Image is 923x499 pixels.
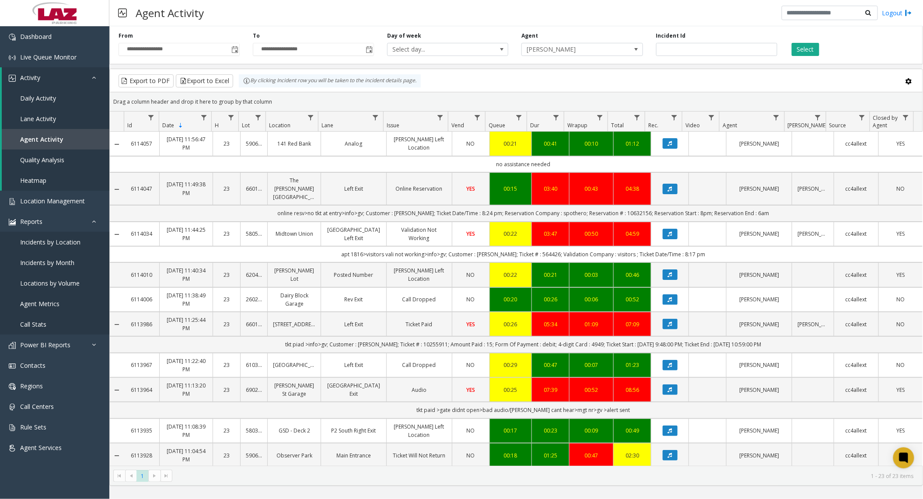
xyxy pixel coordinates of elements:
div: 00:03 [575,271,608,279]
td: apt 1816>visitors vali not working>info>gv; Customer : [PERSON_NAME]; Ticket # : 564426; Validati... [124,246,923,262]
a: Collapse Details [110,387,124,394]
a: 6114047 [129,185,154,193]
a: [DATE] 11:40:34 PM [165,266,207,283]
a: Ticket Will Not Return [392,451,447,460]
a: [PERSON_NAME] [732,185,787,193]
a: 00:47 [575,451,608,460]
a: YES [884,451,917,460]
button: Export to PDF [119,74,174,87]
a: 6113935 [129,426,154,435]
a: 00:41 [537,140,564,148]
td: no assistance needed [124,156,923,172]
div: 00:43 [575,185,608,193]
a: 23 [218,361,235,369]
a: P2 South Right Exit [326,426,381,435]
a: 00:25 [495,386,526,394]
a: 590619 [246,140,262,148]
div: 03:40 [537,185,564,193]
img: 'icon' [9,34,16,41]
a: 00:52 [619,295,646,304]
a: Posted Number [326,271,381,279]
a: [PERSON_NAME] [732,230,787,238]
a: H Filter Menu [225,112,237,123]
label: Day of week [387,32,421,40]
div: 01:23 [619,361,646,369]
img: infoIcon.svg [243,77,250,84]
a: 23 [218,451,235,460]
a: Source Filter Menu [856,112,868,123]
a: Call Dropped [392,361,447,369]
span: Activity [20,73,40,82]
span: YES [896,230,905,237]
span: Page 1 [136,470,148,482]
a: Dairy Block Garage [273,291,315,308]
a: Daily Activity [2,88,109,108]
img: 'icon' [9,342,16,349]
a: [PERSON_NAME] [797,230,829,238]
a: 6114034 [129,230,154,238]
div: 05:34 [537,320,564,328]
a: Left Exit [326,185,381,193]
button: Select [792,43,819,56]
a: [STREET_ADDRESS] [273,320,315,328]
span: Incidents by Month [20,258,74,267]
span: Rule Sets [20,423,46,431]
a: Call Dropped [392,295,447,304]
span: YES [896,140,905,147]
a: Collapse Details [110,321,124,328]
a: 00:15 [495,185,526,193]
a: [PERSON_NAME] [732,271,787,279]
a: 6114006 [129,295,154,304]
a: 07:09 [619,320,646,328]
a: The [PERSON_NAME][GEOGRAPHIC_DATA] [273,176,315,202]
span: Power BI Reports [20,341,70,349]
a: 260229 [246,295,262,304]
div: 00:26 [537,295,564,304]
div: Drag a column header and drop it here to group by that column [110,94,923,109]
span: Quality Analysis [20,156,64,164]
td: online resv>no tkt at entry>info>gv; Customer : [PERSON_NAME]; Ticket Date/Time : 8:24 pm; Reserv... [124,205,923,221]
div: 00:26 [495,320,526,328]
button: Export to Excel [176,74,233,87]
a: Rev Exit [326,295,381,304]
div: 00:18 [495,451,526,460]
a: cc4allext [839,140,873,148]
a: [DATE] 11:44:25 PM [165,226,207,242]
img: 'icon' [9,445,16,452]
label: From [119,32,133,40]
a: Dur Filter Menu [550,112,562,123]
a: Activity [2,67,109,88]
a: Issue Filter Menu [434,112,446,123]
a: 00:23 [537,426,564,435]
img: logout [905,8,912,17]
a: 23 [218,230,235,238]
a: 04:59 [619,230,646,238]
img: 'icon' [9,219,16,226]
a: Collapse Details [110,452,124,459]
a: Observer Park [273,451,315,460]
a: [GEOGRAPHIC_DATA] [273,361,315,369]
span: NO [467,140,475,147]
a: YES [458,185,484,193]
a: [PERSON_NAME] Left Location [392,135,447,152]
div: 01:12 [619,140,646,148]
div: 01:09 [575,320,608,328]
a: NO [884,295,917,304]
div: 00:20 [495,295,526,304]
span: Heatmap [20,176,46,185]
a: Video Filter Menu [706,112,717,123]
a: [DATE] 11:56:47 PM [165,135,207,152]
img: 'icon' [9,75,16,82]
span: Locations by Volume [20,279,80,287]
a: 23 [218,185,235,193]
a: 00:06 [575,295,608,304]
a: 01:25 [537,451,564,460]
a: Left Exit [326,361,381,369]
a: 00:47 [537,361,564,369]
a: cc4allext [839,185,873,193]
